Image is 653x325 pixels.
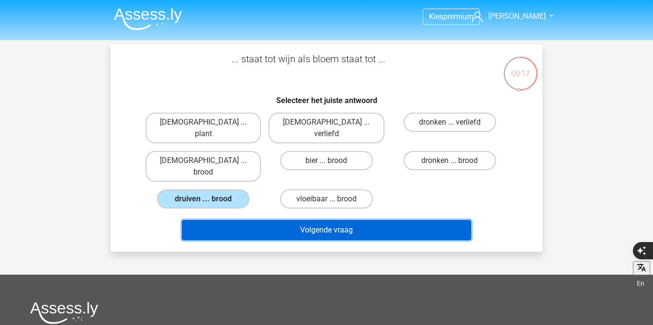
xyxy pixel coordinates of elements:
a: [PERSON_NAME] [468,11,547,22]
span: Kies [429,12,443,21]
button: Volgende vraag [182,220,472,240]
span: [PERSON_NAME] [488,12,546,21]
label: [DEMOGRAPHIC_DATA] ... brood [146,151,261,182]
label: [DEMOGRAPHIC_DATA] ... plant [146,113,261,143]
div: 00:17 [503,56,539,80]
a: Kiespremium [423,10,479,23]
h6: Selecteer het juiste antwoord [126,88,527,105]
img: Assessly [114,8,182,30]
label: bier ... brood [280,151,372,170]
span: premium [443,12,473,21]
label: dronken ... brood [404,151,496,170]
label: dronken ... verliefd [404,113,496,132]
label: [DEMOGRAPHIC_DATA] ... verliefd [269,113,384,143]
p: ... staat tot wijn als bloem staat tot ... [126,52,491,81]
img: Assessly logo [30,302,98,324]
label: druiven ... brood [157,189,249,209]
label: vloeibaar ... brood [280,189,372,209]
